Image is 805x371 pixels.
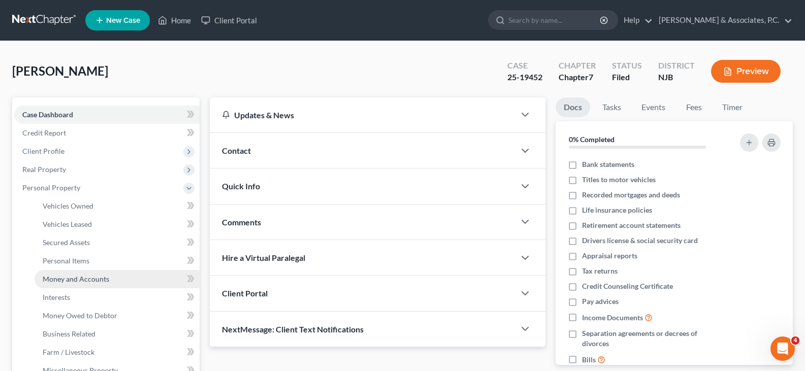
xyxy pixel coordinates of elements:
[106,17,140,24] span: New Case
[633,97,673,117] a: Events
[714,97,751,117] a: Timer
[222,110,503,120] div: Updates & News
[43,220,92,228] span: Vehicles Leased
[612,72,642,83] div: Filed
[582,205,652,215] span: Life insurance policies
[582,175,656,185] span: Titles to motor vehicles
[43,329,95,338] span: Business Related
[582,313,643,323] span: Income Documents
[196,11,262,29] a: Client Portal
[654,11,792,29] a: [PERSON_NAME] & Associates, P.C.
[582,355,596,365] span: Bills
[222,253,305,262] span: Hire a Virtual Paralegal
[658,60,695,72] div: District
[556,97,590,117] a: Docs
[22,110,73,119] span: Case Dashboard
[582,281,673,291] span: Credit Counseling Certificate
[582,251,637,261] span: Appraisal reports
[582,266,618,276] span: Tax returns
[43,201,93,210] span: Vehicles Owned
[508,11,601,29] input: Search by name...
[582,328,725,349] span: Separation agreements or decrees of divorces
[589,72,593,82] span: 7
[35,270,200,288] a: Money and Accounts
[35,288,200,307] a: Interests
[619,11,653,29] a: Help
[35,215,200,233] a: Vehicles Leased
[35,197,200,215] a: Vehicles Owned
[12,63,108,78] span: [PERSON_NAME]
[43,275,109,283] span: Money and Accounts
[791,336,799,345] span: 4
[35,252,200,270] a: Personal Items
[222,288,268,298] span: Client Portal
[559,60,596,72] div: Chapter
[507,72,542,83] div: 25-19452
[770,336,795,361] iframe: Intercom live chat
[612,60,642,72] div: Status
[43,238,90,247] span: Secured Assets
[658,72,695,83] div: NJB
[222,217,261,227] span: Comments
[153,11,196,29] a: Home
[14,106,200,124] a: Case Dashboard
[594,97,629,117] a: Tasks
[678,97,710,117] a: Fees
[43,293,70,301] span: Interests
[569,135,615,144] strong: 0% Completed
[222,181,260,191] span: Quick Info
[35,307,200,325] a: Money Owed to Debtor
[222,324,364,334] span: NextMessage: Client Text Notifications
[35,233,200,252] a: Secured Assets
[582,159,634,170] span: Bank statements
[582,235,698,246] span: Drivers license & social security card
[35,325,200,343] a: Business Related
[43,311,117,320] span: Money Owed to Debtor
[582,220,681,230] span: Retirement account statements
[35,343,200,361] a: Farm / Livestock
[22,183,80,192] span: Personal Property
[22,147,65,155] span: Client Profile
[43,348,94,356] span: Farm / Livestock
[582,190,680,200] span: Recorded mortgages and deeds
[22,128,66,137] span: Credit Report
[43,256,89,265] span: Personal Items
[22,165,66,174] span: Real Property
[14,124,200,142] a: Credit Report
[507,60,542,72] div: Case
[582,296,619,307] span: Pay advices
[559,72,596,83] div: Chapter
[711,60,781,83] button: Preview
[222,146,251,155] span: Contact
